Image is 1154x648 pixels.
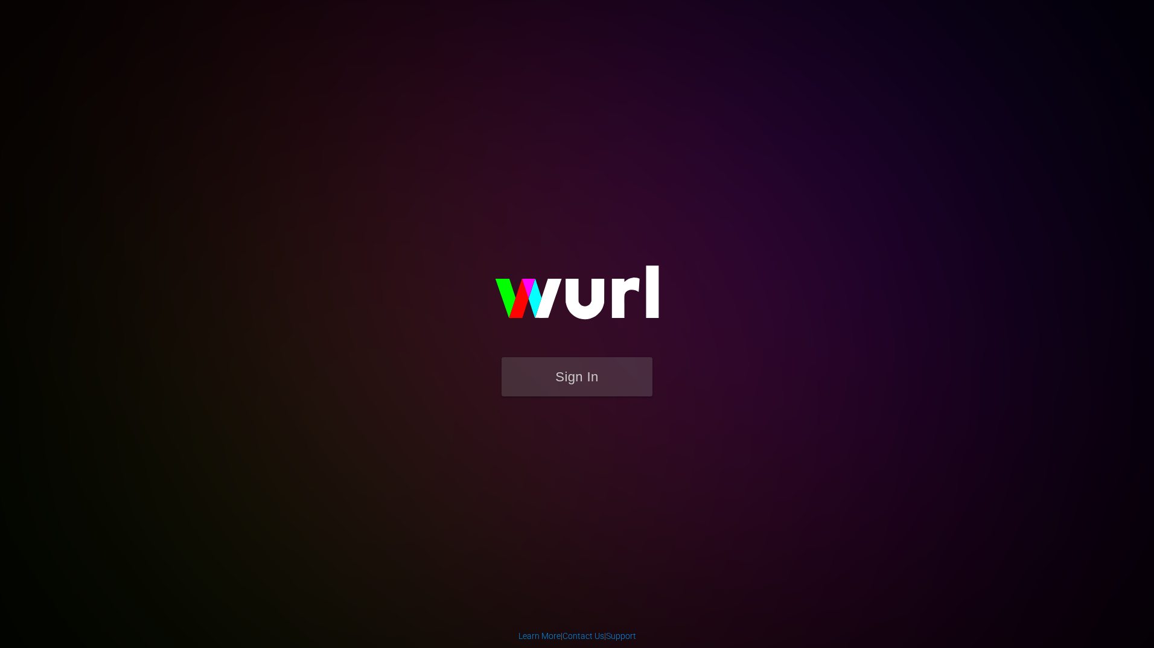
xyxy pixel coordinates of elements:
div: | | [518,630,636,642]
a: Learn More [518,631,561,641]
a: Support [606,631,636,641]
button: Sign In [502,357,652,396]
a: Contact Us [563,631,604,641]
img: wurl-logo-on-black-223613ac3d8ba8fe6dc639794a292ebdb59501304c7dfd60c99c58986ef67473.svg [456,240,698,357]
